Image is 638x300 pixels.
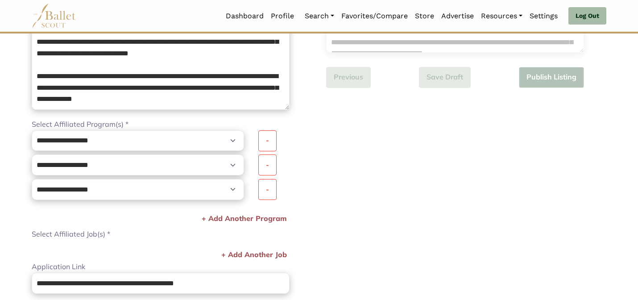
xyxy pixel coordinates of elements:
button: - [258,179,277,200]
a: Store [411,7,438,25]
label: Application Link [32,261,85,273]
a: Favorites/Compare [338,7,411,25]
a: Search [301,7,338,25]
a: Profile [267,7,298,25]
button: + Add Another Job [219,249,290,261]
a: Log Out [568,7,606,25]
button: - [258,154,277,175]
button: - [258,130,277,151]
a: Dashboard [222,7,267,25]
a: Settings [526,7,561,25]
a: Resources [477,7,526,25]
label: Select Affiliated Program(s) * [32,119,128,130]
button: + Add Another Program [199,212,290,225]
a: Advertise [438,7,477,25]
label: Select Affiliated Job(s) * [32,229,110,240]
